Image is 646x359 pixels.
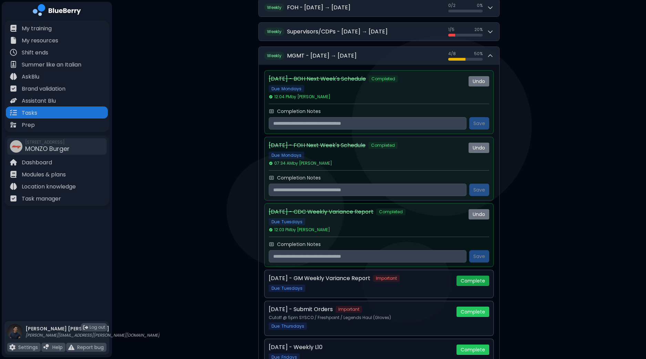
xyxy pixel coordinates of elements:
[264,28,284,36] span: W
[269,161,332,166] span: 07:34 AM by [PERSON_NAME]
[22,97,56,105] p: Assistant Blu
[269,322,307,330] span: Due: Thursdays
[469,143,489,153] button: Undo
[264,52,284,60] span: W
[277,108,321,114] label: Completion Notes
[22,85,65,93] p: Brand validation
[22,73,39,81] p: AskBlu
[259,47,499,65] button: WeeklyMGMT - [DATE] → [DATE]4/850%
[469,184,489,196] button: Save
[10,195,17,202] img: file icon
[10,183,17,190] img: file icon
[22,49,48,57] p: Shift ends
[10,85,17,92] img: file icon
[469,250,489,263] button: Save
[25,332,160,338] p: [PERSON_NAME][EMAIL_ADDRESS][PERSON_NAME][DOMAIN_NAME]
[368,142,398,149] span: Completed
[448,3,455,8] span: 0 / 2
[477,3,483,8] span: 0 %
[277,175,321,181] label: Completion Notes
[18,344,38,350] p: Settings
[373,275,400,282] span: Important
[22,158,52,167] p: Dashboard
[269,305,333,314] p: [DATE] - Submit Orders
[10,159,17,166] img: file icon
[22,183,76,191] p: Location knowledge
[457,276,489,286] button: Complete
[269,343,322,351] p: [DATE] - Weekly L10
[68,344,74,350] img: file icon
[469,76,489,86] button: Undo
[83,325,88,330] img: logout
[10,121,17,128] img: file icon
[33,4,81,18] img: company logo
[10,97,17,104] img: file icon
[10,61,17,68] img: file icon
[22,61,81,69] p: Summer like an Italian
[22,37,58,45] p: My resources
[10,49,17,56] img: file icon
[457,345,489,355] button: Complete
[474,51,483,57] span: 50 %
[10,73,17,80] img: file icon
[269,208,373,216] p: [DATE] - CDC Weekly Variance Report
[269,141,366,150] p: [DATE] - FOH Next Week's Schedule
[52,344,63,350] p: Help
[264,3,284,12] span: W
[376,208,406,215] span: Completed
[22,121,35,129] p: Prep
[269,227,330,233] span: 12:03 PM by [PERSON_NAME]
[25,140,70,145] span: [STREET_ADDRESS]
[271,4,281,10] span: eekly
[336,306,362,313] span: Important
[25,326,160,332] p: [PERSON_NAME] [PERSON_NAME]
[10,25,17,32] img: file icon
[25,144,70,153] span: MONZO Burger
[269,218,305,225] span: Due: Tuesdays
[269,274,370,283] p: [DATE] - GM Weekly Variance Report
[469,117,489,130] button: Save
[10,109,17,116] img: file icon
[10,140,22,153] img: company thumbnail
[9,344,16,350] img: file icon
[474,27,483,32] span: 20 %
[448,27,454,32] span: 1 / 5
[77,344,104,350] p: Report bug
[287,3,350,12] h2: FOH - [DATE] → [DATE]
[269,285,305,292] span: Due: Tuesdays
[90,325,105,330] span: Log out
[22,195,61,203] p: Task manager
[10,37,17,44] img: file icon
[269,152,304,159] span: Due: Mondays
[469,209,489,219] button: Undo
[10,171,17,178] img: file icon
[448,51,456,57] span: 4 / 8
[369,75,398,82] span: Completed
[277,241,321,247] label: Completion Notes
[269,315,451,320] p: Cutoff @ 5pm SYSCO / Freshpoint / Legends Haul (Gloves)
[269,94,330,100] span: 12:04 PM by [PERSON_NAME]
[287,52,357,60] h2: MGMT - [DATE] → [DATE]
[287,28,388,36] h2: Supervisors/CDPs - [DATE] → [DATE]
[457,307,489,317] button: Complete
[22,24,52,33] p: My training
[7,324,23,346] img: profile photo
[269,75,366,83] p: [DATE] - BOH Next Week's Schedule
[271,53,281,59] span: eekly
[22,171,66,179] p: Modules & plans
[271,29,281,34] span: eekly
[269,85,304,92] span: Due: Mondays
[259,23,499,41] button: WeeklySupervisors/CDPs - [DATE] → [DATE]1/520%
[43,344,50,350] img: file icon
[22,109,37,117] p: Tasks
